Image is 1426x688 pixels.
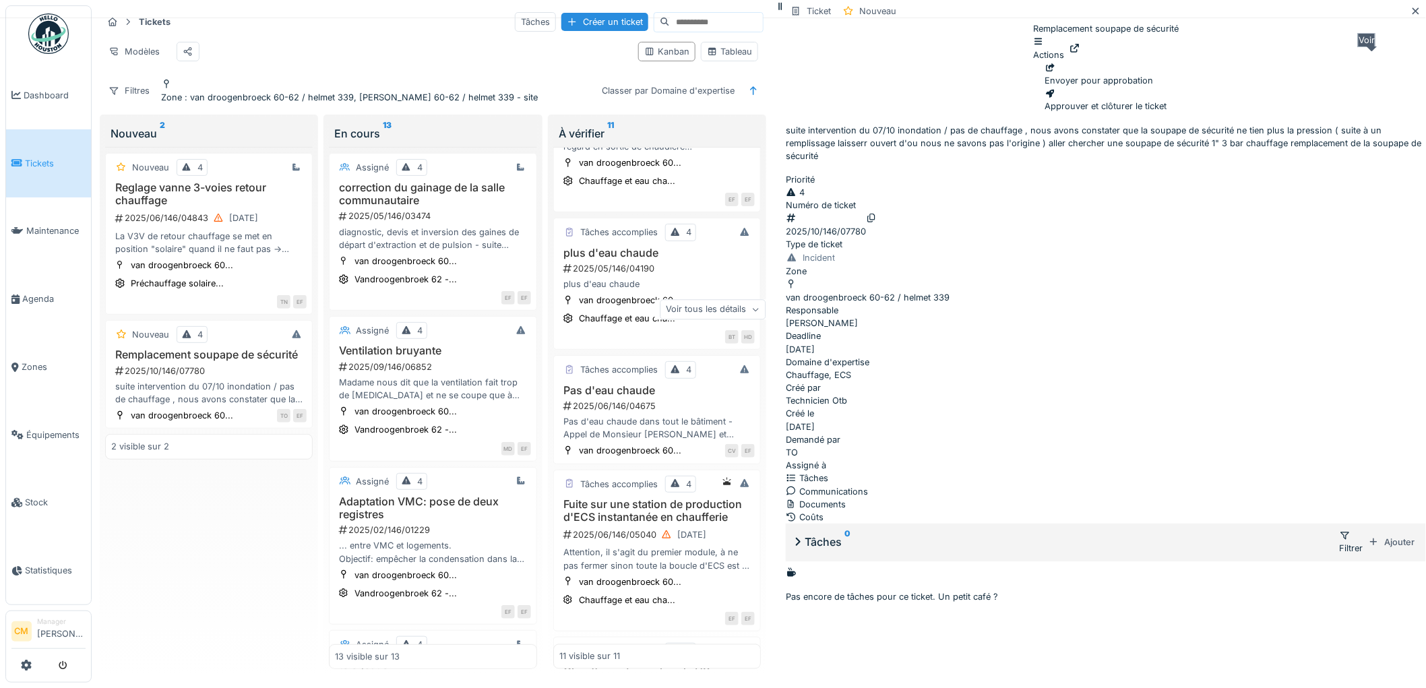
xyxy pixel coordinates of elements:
a: Stock [6,469,91,537]
div: Nouveau [132,328,169,341]
div: diagnostic, devis et inversion des gaines de départ d'extraction et de pulsion - suite 2025/03/14... [335,226,530,251]
div: Envoyer pour approbation [1045,61,1167,87]
div: van droogenbroeck 60... [579,444,681,457]
a: Tickets [6,129,91,197]
div: Nouveau [111,125,307,142]
div: HD [741,330,755,344]
div: Type de ticket [786,238,1426,251]
div: Tâches [791,534,1340,550]
strong: Tickets [133,15,176,28]
div: EF [518,605,531,619]
div: Créé le [786,407,1426,420]
div: [DATE] [677,528,706,541]
div: Attention, il s'agit du premier module, à ne pas fermer sinon toute la boucle d'ECS est à l'arrêt [559,546,755,571]
div: Tâches accomplies [580,478,658,491]
h3: correction du gainage de la salle communautaire [335,181,530,207]
div: Tâches accomplies [580,363,658,376]
div: Actions [1033,35,1064,61]
div: Assigné [356,324,389,337]
span: Agenda [22,292,86,305]
div: Assigné [356,638,389,651]
div: 4 [417,324,423,337]
div: van droogenbroeck 60... [579,156,681,169]
div: Remplacement soupape de sécurité [1033,22,1179,61]
div: Nouveau [132,161,169,174]
div: Madame nous dit que la ventilation fait trop de [MEDICAL_DATA] et ne se coupe que à partir de min... [335,376,530,402]
span: Stock [25,496,86,509]
div: TN [277,295,290,309]
span: : van droogenbroeck 60-62 / helmet 339, [PERSON_NAME] 60-62 / helmet 339 - site [182,92,538,102]
div: 4 [417,638,423,651]
div: En cours [334,125,531,142]
div: Chauffage, ECS [786,356,1426,381]
div: MD [501,442,515,456]
h3: Reglage vanne 3-voies retour chauffage [111,181,307,207]
sup: 0 [844,534,850,550]
div: Manager [37,617,86,627]
div: 2025/09/146/06852 [338,361,530,373]
h3: Ventilation bruyante [335,344,530,357]
div: Responsable [786,304,1426,317]
div: EF [741,444,755,458]
div: van droogenbroeck 60... [354,255,457,268]
div: [DATE] [786,420,815,433]
a: Zones [6,333,91,401]
div: ... entre VMC et logements. Objectif: empêcher la condensation dans la VMC quand la VMC est à l'a... [335,539,530,565]
div: 2025/06/146/04675 [562,400,755,412]
div: Assigné [356,161,389,174]
span: Équipements [26,429,86,441]
h3: Remplacement soupape de sécurité [111,348,307,361]
div: EF [725,612,739,625]
div: EF [741,193,755,206]
div: Assigné [356,475,389,488]
div: 4 [197,161,203,174]
div: Numéro de ticket [786,199,1426,212]
div: Vandroogenbroek 62 -... [354,423,457,436]
h3: Pas d'eau chaude [559,384,755,397]
div: 2025/06/146/04843 [114,210,307,226]
li: CM [11,621,32,642]
h3: Adaptation VMC: pose de deux registres [335,495,530,521]
div: Créé par [786,381,1426,394]
a: Agenda [6,265,91,333]
div: 4 [197,328,203,341]
div: Préchauffage solaire... [131,277,224,290]
div: van droogenbroeck 60... [354,405,457,418]
div: EF [518,442,531,456]
div: [DATE] [786,343,815,356]
span: Maintenance [26,224,86,237]
div: 2025/05/146/04190 [562,262,755,275]
div: Tâches [786,472,1426,484]
div: Priorité [786,173,1426,186]
div: Chauffage et eau cha... [579,175,675,187]
a: Équipements [6,401,91,469]
div: Demandé par [786,433,1426,446]
div: 11 visible sur 11 [559,650,620,662]
div: Pas encore de tâches pour ce ticket. Un petit café ? [786,567,1426,603]
sup: 11 [607,125,614,142]
div: Nouveau [859,5,896,18]
a: Statistiques [6,536,91,604]
li: [PERSON_NAME] [37,617,86,646]
div: Tableau [707,45,752,58]
div: [DATE] [229,212,258,224]
div: EF [293,409,307,423]
div: plus d'eau chaude [559,278,755,290]
div: EF [725,193,739,206]
div: van droogenbroeck 60... [579,575,681,588]
div: van droogenbroeck 60... [131,409,233,422]
div: 4 [417,475,423,488]
div: EF [518,291,531,305]
div: Chauffage et eau cha... [579,312,675,325]
div: suite intervention du 07/10 inondation / pas de chauffage , nous avons constater que la soupape d... [111,380,307,406]
div: 4 [417,161,423,174]
div: Zone [161,91,538,104]
div: Ajouter [1363,533,1421,551]
img: Badge_color-CXgf-gQk.svg [28,13,69,54]
h3: Fuite sur une station de production d'ECS instantanée en chaufferie [559,498,755,524]
div: Domaine d'expertise [786,356,1426,369]
sup: 2 [160,125,165,142]
div: 2025/10/146/07780 [786,225,866,238]
div: Voir tous les détails [660,300,766,319]
span: Tickets [25,157,86,170]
